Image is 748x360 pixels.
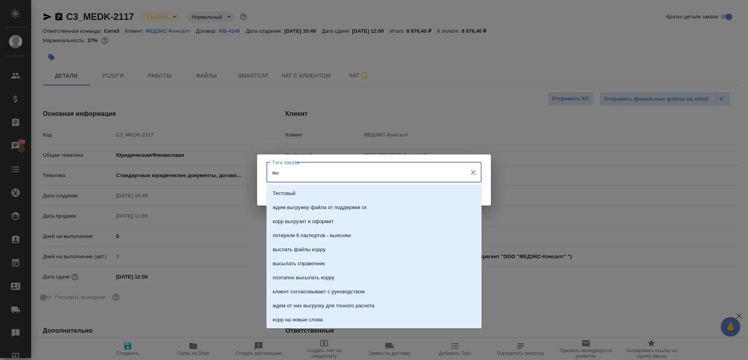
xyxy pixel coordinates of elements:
p: ждем от них выгрузку для точного расчета [273,302,374,310]
button: Очистить [468,167,479,178]
p: поэтапно высылать корру [273,274,334,282]
p: потеряли 6 паспортов - выясняю [273,232,351,239]
p: Тестовый [273,190,295,197]
p: клиент согласовывает с руководством [273,288,365,296]
p: ждем выгружку файла от поддержки ск [273,204,367,211]
p: высылать справочник [273,260,325,268]
p: выслать файлы корру [273,246,326,254]
p: корр на новые слова [273,316,323,324]
p: корр выгрузит и оформит [273,218,334,225]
